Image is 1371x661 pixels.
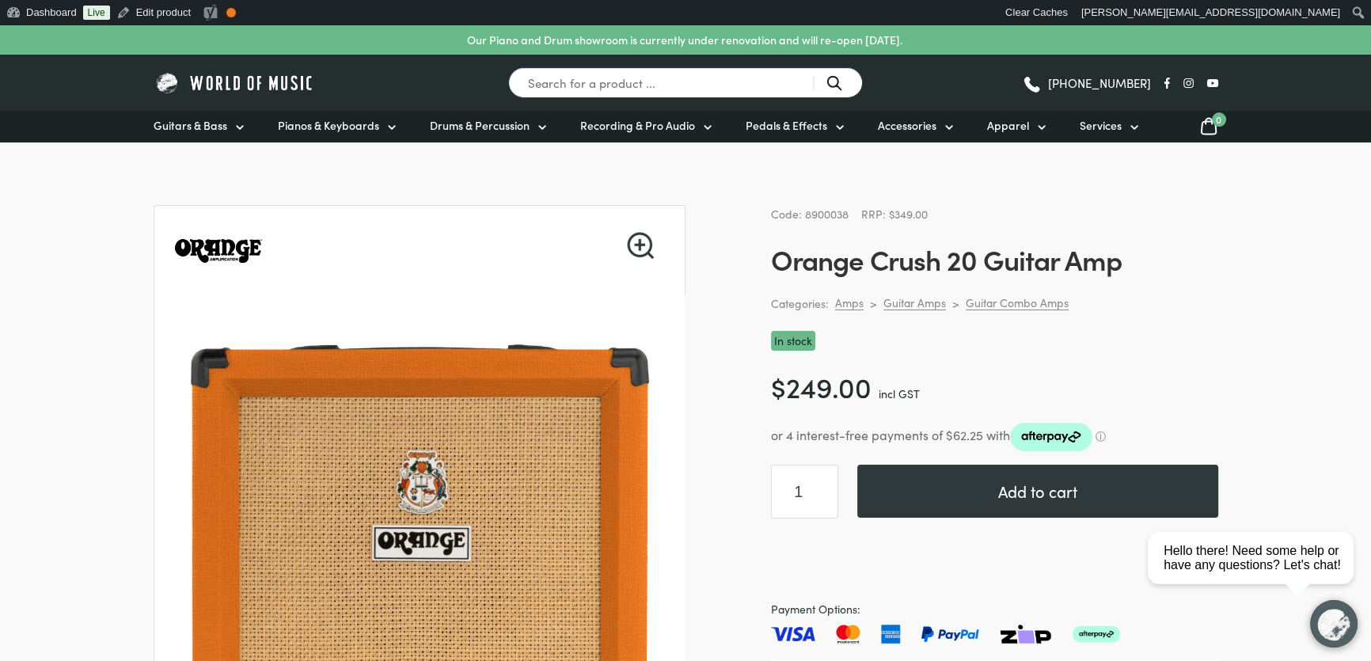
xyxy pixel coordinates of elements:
[771,367,872,405] bdi: 249.00
[771,331,815,351] p: In stock
[878,117,936,134] span: Accessories
[879,386,920,401] span: incl GST
[1080,117,1122,134] span: Services
[154,70,316,95] img: World of Music
[278,117,379,134] span: Pianos & Keyboards
[467,32,902,48] p: Our Piano and Drum showroom is currently under renovation and will re-open [DATE].
[173,206,264,296] img: Orange Amplification
[771,538,1218,581] iframe: PayPal
[746,117,827,134] span: Pedals & Effects
[771,206,849,222] span: Code: 8900038
[771,294,829,313] span: Categories:
[835,295,864,310] a: Amps
[508,67,863,98] input: Search for a product ...
[771,242,1218,275] h1: Orange Crush 20 Guitar Amp
[857,465,1218,518] button: Add to cart
[1212,112,1226,127] span: 0
[430,117,530,134] span: Drums & Percussion
[883,295,946,310] a: Guitar Amps
[226,8,236,17] div: OK
[952,296,959,310] div: >
[1048,77,1151,89] span: [PHONE_NUMBER]
[580,117,695,134] span: Recording & Pro Audio
[966,295,1069,310] a: Guitar Combo Amps
[771,600,1218,618] span: Payment Options:
[1022,71,1151,95] a: [PHONE_NUMBER]
[1141,487,1371,661] iframe: Chat with our support team
[154,117,227,134] span: Guitars & Bass
[771,625,1120,644] img: Pay with Master card, Visa, American Express and Paypal
[861,206,928,222] span: RRP: $349.00
[987,117,1029,134] span: Apparel
[83,6,110,20] a: Live
[771,465,838,519] input: Product quantity
[627,232,654,259] a: View full-screen image gallery
[870,296,877,310] div: >
[771,367,786,405] span: $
